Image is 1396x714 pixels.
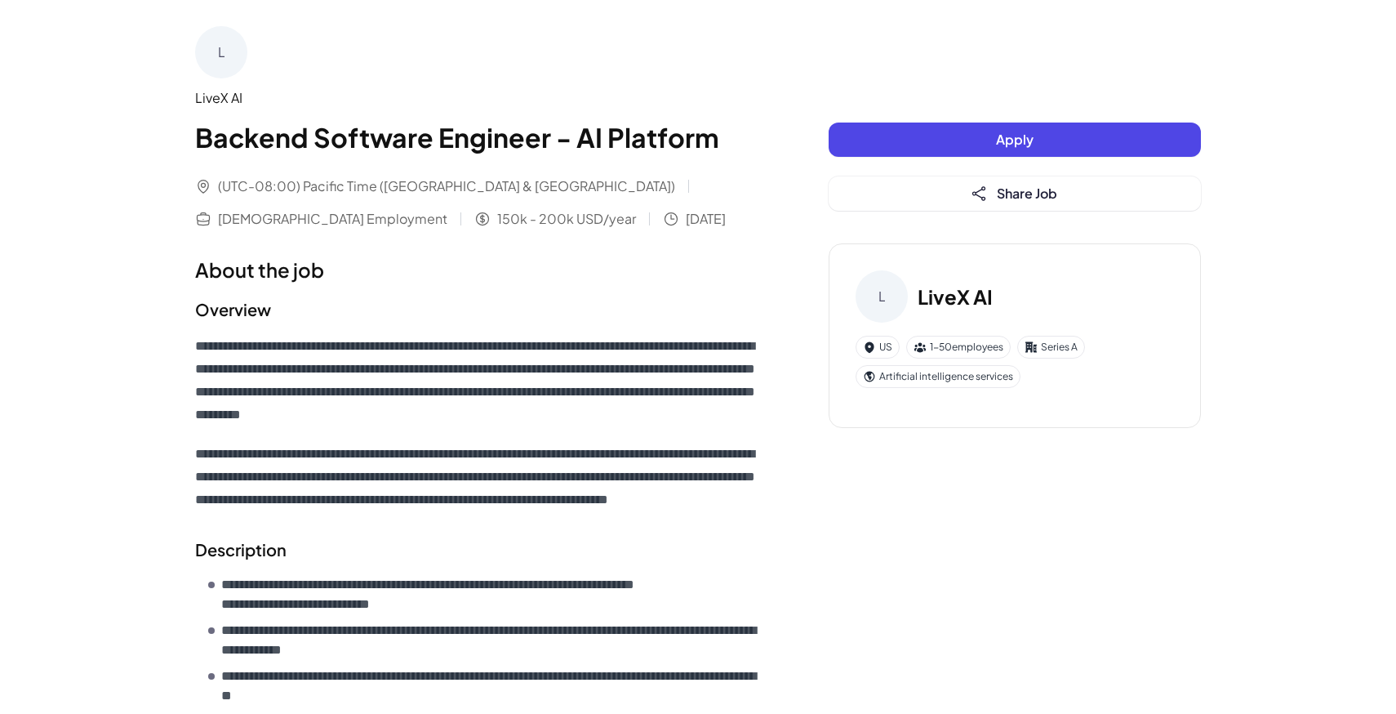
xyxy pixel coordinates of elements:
[829,123,1201,157] button: Apply
[195,26,247,78] div: L
[906,336,1011,359] div: 1-50 employees
[829,176,1201,211] button: Share Job
[996,131,1034,148] span: Apply
[195,88,763,108] div: LiveX AI
[856,270,908,323] div: L
[1017,336,1085,359] div: Series A
[218,176,675,196] span: (UTC-08:00) Pacific Time ([GEOGRAPHIC_DATA] & [GEOGRAPHIC_DATA])
[856,336,900,359] div: US
[497,209,636,229] span: 150k - 200k USD/year
[856,365,1020,388] div: Artificial intelligence services
[218,209,447,229] span: [DEMOGRAPHIC_DATA] Employment
[997,185,1057,202] span: Share Job
[918,282,993,311] h3: LiveX AI
[195,538,763,562] h2: Description
[195,118,763,157] h1: Backend Software Engineer - AI Platform
[195,297,763,322] h2: Overview
[195,255,763,284] h1: About the job
[686,209,726,229] span: [DATE]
